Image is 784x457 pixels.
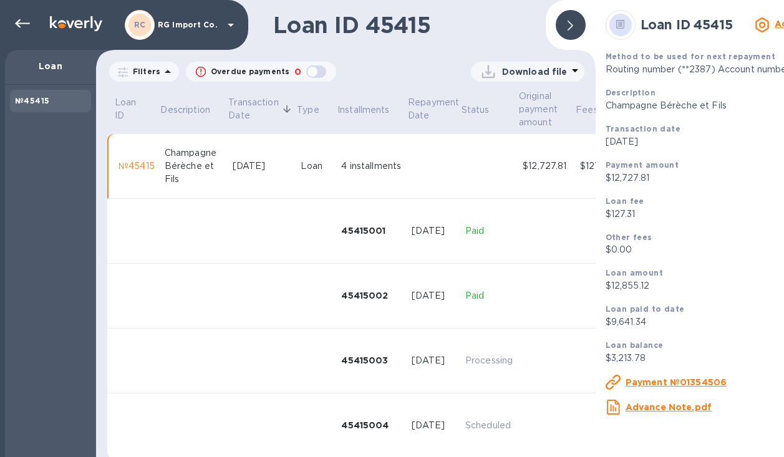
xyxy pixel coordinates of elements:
div: 45415001 [341,224,402,237]
button: Overdue payments0 [186,62,336,82]
p: Loan [15,60,86,72]
div: Champagne Bérèche et Fils [165,147,223,186]
p: Description [160,103,210,117]
div: 45415002 [341,289,402,302]
div: №45415 [119,160,155,173]
b: Loan ID 45415 [641,17,733,32]
p: Repayment Date [408,96,459,122]
img: Logo [50,16,102,31]
b: Loan paid to date [606,304,685,314]
b: №45415 [15,96,49,105]
p: Fees [576,103,598,117]
p: Paid [465,289,513,302]
u: Payment №01354506 [626,377,727,387]
span: Fees [576,103,614,117]
b: Payment amount [606,160,679,170]
span: Description [160,103,226,117]
b: Description [606,88,656,97]
div: 45415003 [341,354,402,367]
p: Installments [337,103,390,117]
p: Status [462,103,490,117]
p: Transaction Date [228,96,278,122]
span: Installments [337,103,406,117]
p: Type [297,103,319,117]
b: Other fees [606,233,652,242]
b: Loan fee [606,196,644,206]
p: 0 [294,65,301,79]
div: [DATE] [412,224,455,238]
div: 4 installments [341,160,402,173]
b: RC [134,20,146,29]
b: Transaction date [606,124,680,133]
span: Transaction Date [228,96,294,122]
div: [DATE] [233,160,291,173]
p: Scheduled [465,419,513,432]
p: Processing [465,354,513,367]
b: Method to be used for next repayment [606,52,775,61]
div: $127.31 [580,160,611,173]
h1: Loan ID 45415 [273,12,536,38]
p: Overdue payments [211,66,289,77]
div: 45415004 [341,419,402,431]
span: Loan ID [115,96,158,122]
div: Loan [301,160,331,173]
p: Original payment amount [519,90,558,129]
div: [DATE] [412,289,455,302]
p: Loan ID [115,96,142,122]
div: [DATE] [412,354,455,367]
p: Download file [502,65,568,78]
div: $12,727.81 [523,160,569,173]
div: [DATE] [412,419,455,432]
p: Paid [465,224,513,238]
p: Filters [128,66,160,77]
p: RG Import Co. [158,21,220,29]
b: Loan amount [606,268,663,277]
span: Type [297,103,336,117]
u: Advance Note.pdf [626,402,712,412]
span: Original payment amount [519,90,574,129]
b: Loan balance [606,340,664,350]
